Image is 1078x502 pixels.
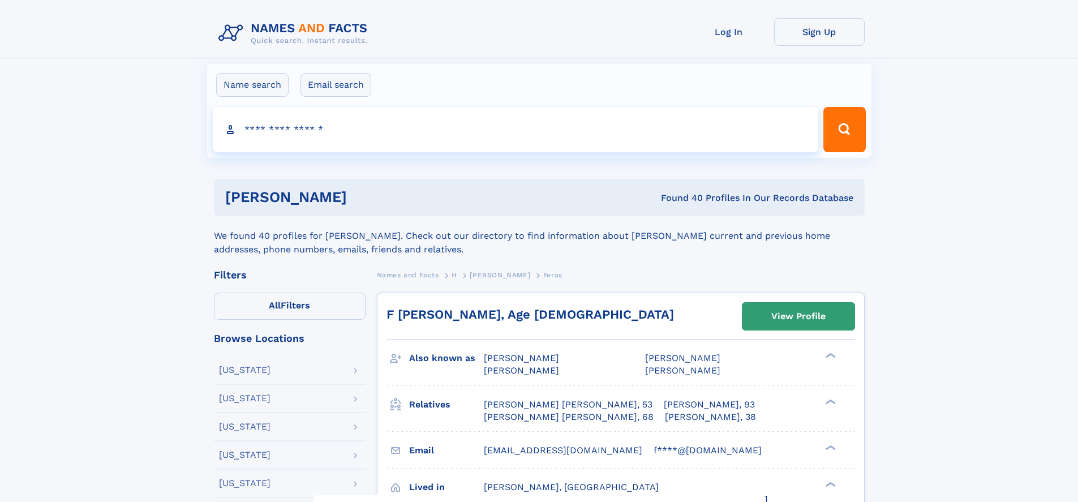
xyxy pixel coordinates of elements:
input: search input [213,107,819,152]
h3: Email [409,441,484,460]
div: ❯ [823,480,836,488]
div: View Profile [771,303,826,329]
span: [EMAIL_ADDRESS][DOMAIN_NAME] [484,445,642,456]
a: [PERSON_NAME], 93 [664,398,755,411]
div: [US_STATE] [219,394,270,403]
div: Found 40 Profiles In Our Records Database [504,192,853,204]
a: [PERSON_NAME] [PERSON_NAME], 68 [484,411,654,423]
span: [PERSON_NAME] [645,353,720,363]
div: [US_STATE] [219,366,270,375]
span: [PERSON_NAME] [645,365,720,376]
span: H [452,271,457,279]
a: View Profile [742,303,854,330]
img: Logo Names and Facts [214,18,377,49]
button: Search Button [823,107,865,152]
div: We found 40 profiles for [PERSON_NAME]. Check out our directory to find information about [PERSON... [214,216,865,256]
h3: Relatives [409,395,484,414]
a: F [PERSON_NAME], Age [DEMOGRAPHIC_DATA] [386,307,674,321]
span: [PERSON_NAME] [484,353,559,363]
a: [PERSON_NAME] [PERSON_NAME], 53 [484,398,652,411]
span: [PERSON_NAME], [GEOGRAPHIC_DATA] [484,482,659,492]
div: ❯ [823,352,836,359]
span: [PERSON_NAME] [470,271,530,279]
a: Names and Facts [377,268,439,282]
a: Log In [684,18,774,46]
div: Browse Locations [214,333,366,344]
div: [US_STATE] [219,422,270,431]
a: Sign Up [774,18,865,46]
h3: Also known as [409,349,484,368]
span: All [269,300,281,311]
div: ❯ [823,444,836,451]
h3: Lived in [409,478,484,497]
label: Email search [300,73,371,97]
a: H [452,268,457,282]
a: [PERSON_NAME] [470,268,530,282]
h1: [PERSON_NAME] [225,190,504,204]
span: [PERSON_NAME] [484,365,559,376]
span: Feras [543,271,562,279]
div: Filters [214,270,366,280]
div: [US_STATE] [219,450,270,460]
a: [PERSON_NAME], 38 [665,411,756,423]
div: [US_STATE] [219,479,270,488]
label: Filters [214,293,366,320]
div: ❯ [823,398,836,405]
label: Name search [216,73,289,97]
